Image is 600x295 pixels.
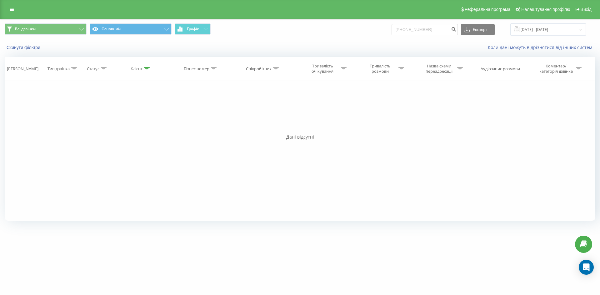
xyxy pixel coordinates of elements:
div: Open Intercom Messenger [579,260,594,275]
div: Аудіозапис розмови [481,66,520,71]
span: Всі дзвінки [15,27,36,32]
div: Статус [87,66,99,71]
span: Графік [187,27,199,31]
button: Скинути фільтри [5,45,43,50]
div: Тип дзвінка [47,66,70,71]
div: Коментар/категорія дзвінка [538,63,574,74]
div: Бізнес номер [184,66,209,71]
div: Тривалість розмови [363,63,397,74]
a: Коли дані можуть відрізнятися вiд інших систем [488,44,595,50]
span: Налаштування профілю [521,7,570,12]
div: [PERSON_NAME] [7,66,38,71]
input: Пошук за номером [392,24,458,35]
button: Всі дзвінки [5,23,87,35]
div: Співробітник [246,66,272,71]
div: Тривалість очікування [306,63,339,74]
span: Реферальна програма [465,7,511,12]
div: Клієнт [131,66,142,71]
span: Вихід [581,7,592,12]
button: Графік [175,23,211,35]
button: Експорт [461,24,495,35]
div: Назва схеми переадресації [422,63,456,74]
button: Основний [90,23,172,35]
div: Дані відсутні [5,134,595,140]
